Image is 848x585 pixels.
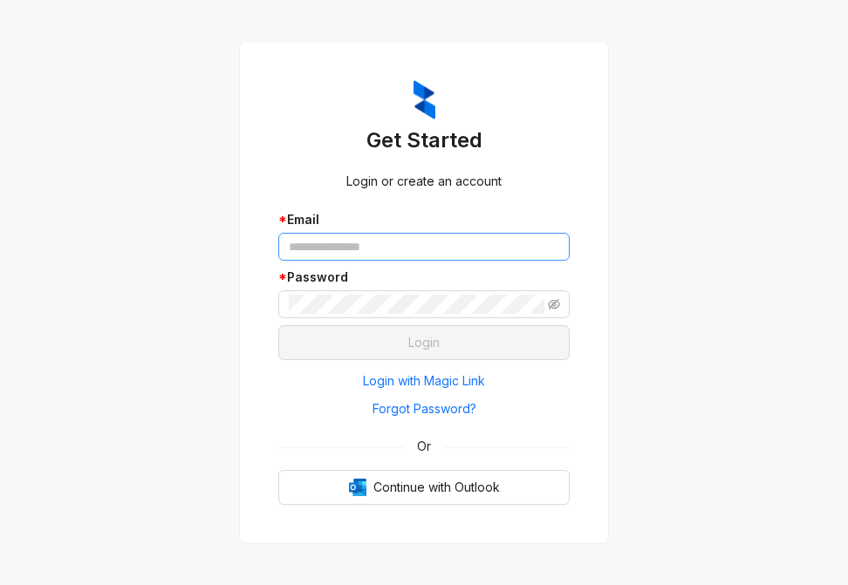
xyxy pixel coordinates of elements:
div: Login or create an account [278,172,570,191]
h3: Get Started [278,126,570,154]
button: OutlookContinue with Outlook [278,470,570,505]
button: Login [278,325,570,360]
button: Login with Magic Link [278,367,570,395]
button: Forgot Password? [278,395,570,423]
div: Password [278,268,570,287]
div: Email [278,210,570,229]
span: Or [405,437,443,456]
span: Forgot Password? [373,399,476,418]
img: ZumaIcon [414,80,435,120]
span: Continue with Outlook [373,478,500,497]
span: eye-invisible [548,298,560,310]
img: Outlook [349,479,366,496]
span: Login with Magic Link [363,371,485,391]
